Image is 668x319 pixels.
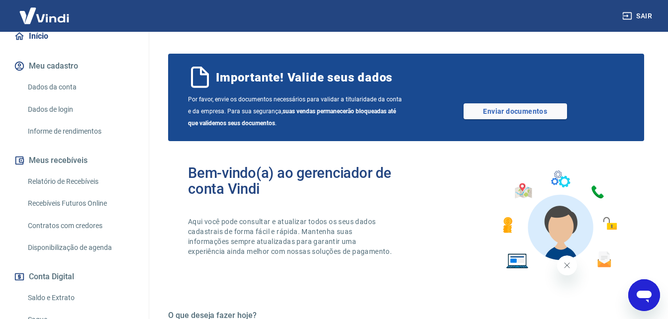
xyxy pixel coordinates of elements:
a: Início [12,25,137,47]
button: Meus recebíveis [12,150,137,171]
span: Por favor, envie os documentos necessários para validar a titularidade da conta e da empresa. Par... [188,93,406,129]
a: Dados de login [24,99,137,120]
button: Sair [620,7,656,25]
a: Dados da conta [24,77,137,97]
button: Conta Digital [12,266,137,288]
a: Relatório de Recebíveis [24,171,137,192]
h2: Bem-vindo(a) ao gerenciador de conta Vindi [188,165,406,197]
iframe: Botão para abrir a janela de mensagens [628,279,660,311]
a: Saldo e Extrato [24,288,137,308]
iframe: Fechar mensagem [557,255,577,275]
a: Informe de rendimentos [24,121,137,142]
p: Aqui você pode consultar e atualizar todos os seus dados cadastrais de forma fácil e rápida. Mant... [188,217,394,256]
a: Recebíveis Futuros Online [24,193,137,214]
img: Imagem de um avatar masculino com diversos icones exemplificando as funcionalidades do gerenciado... [494,165,624,275]
a: Contratos com credores [24,216,137,236]
span: Importante! Valide seus dados [216,70,392,85]
a: Disponibilização de agenda [24,238,137,258]
a: Enviar documentos [464,103,567,119]
img: Vindi [12,0,77,31]
b: suas vendas permanecerão bloqueadas até que validemos seus documentos [188,108,396,127]
span: Olá! Precisa de ajuda? [6,7,84,15]
button: Meu cadastro [12,55,137,77]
